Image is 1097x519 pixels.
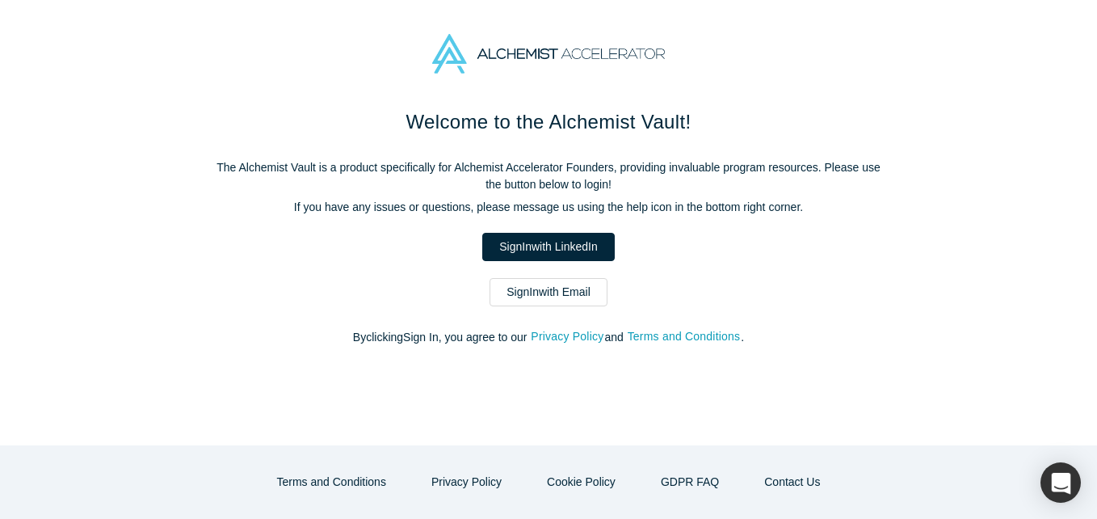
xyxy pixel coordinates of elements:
[209,159,888,193] p: The Alchemist Vault is a product specifically for Alchemist Accelerator Founders, providing inval...
[530,468,633,496] button: Cookie Policy
[747,468,837,496] button: Contact Us
[530,327,604,346] button: Privacy Policy
[644,468,736,496] a: GDPR FAQ
[209,199,888,216] p: If you have any issues or questions, please message us using the help icon in the bottom right co...
[432,34,665,74] img: Alchemist Accelerator Logo
[260,468,403,496] button: Terms and Conditions
[627,327,742,346] button: Terms and Conditions
[209,108,888,137] h1: Welcome to the Alchemist Vault!
[482,233,614,261] a: SignInwith LinkedIn
[490,278,607,306] a: SignInwith Email
[414,468,519,496] button: Privacy Policy
[209,329,888,346] p: By clicking Sign In , you agree to our and .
